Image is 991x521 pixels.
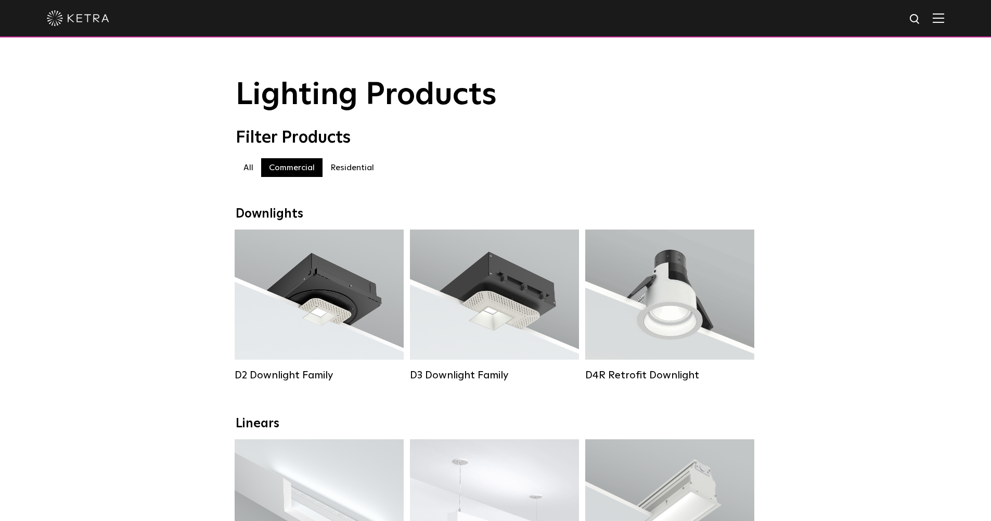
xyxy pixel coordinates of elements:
div: Filter Products [236,128,756,148]
div: Downlights [236,207,756,222]
div: D3 Downlight Family [410,369,579,382]
div: Linears [236,416,756,431]
div: D2 Downlight Family [235,369,404,382]
label: Commercial [261,158,323,177]
div: D4R Retrofit Downlight [585,369,754,382]
a: D2 Downlight Family Lumen Output:1200Colors:White / Black / Gloss Black / Silver / Bronze / Silve... [235,230,404,382]
a: D4R Retrofit Downlight Lumen Output:800Colors:White / BlackBeam Angles:15° / 25° / 40° / 60°Watta... [585,230,754,382]
a: D3 Downlight Family Lumen Output:700 / 900 / 1100Colors:White / Black / Silver / Bronze / Paintab... [410,230,579,382]
span: Lighting Products [236,80,497,111]
label: Residential [323,158,382,177]
label: All [236,158,261,177]
img: Hamburger%20Nav.svg [933,13,944,23]
img: ketra-logo-2019-white [47,10,109,26]
img: search icon [909,13,922,26]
